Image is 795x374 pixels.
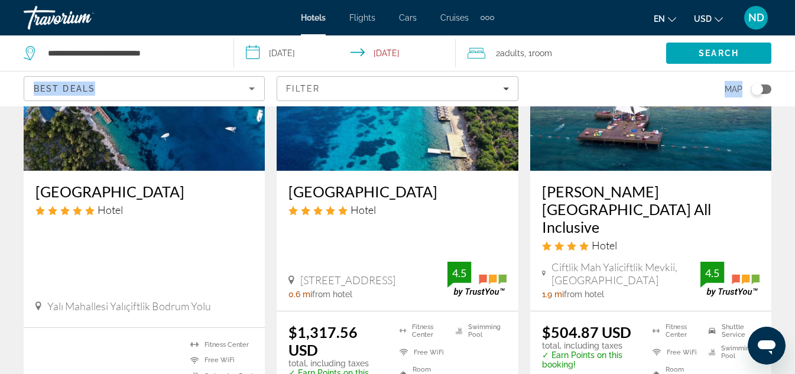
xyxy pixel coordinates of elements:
[312,290,352,299] span: from hotel
[34,84,95,93] span: Best Deals
[564,290,604,299] span: from hotel
[654,10,676,27] button: Change language
[34,82,255,96] mat-select: Sort by
[542,323,631,341] ins: $504.87 USD
[496,45,524,61] span: 2
[592,239,617,252] span: Hotel
[47,300,211,313] span: Yalı Mahallesi Yalıçiftlik Bodrum Yolu
[234,35,456,71] button: Select check in and out date
[450,323,507,339] li: Swimming Pool
[288,203,506,216] div: 5 star Hotel
[399,13,417,22] a: Cars
[184,356,253,366] li: Free WiFi
[542,350,638,369] p: ✓ Earn Points on this booking!
[98,203,123,216] span: Hotel
[349,13,375,22] a: Flights
[24,2,142,33] a: Travorium
[699,48,739,58] span: Search
[456,35,666,71] button: Travelers: 2 adults, 0 children
[440,13,469,22] a: Cruises
[542,290,564,299] span: 1.9 mi
[524,45,552,61] span: , 1
[481,8,494,27] button: Extra navigation items
[286,84,320,93] span: Filter
[551,261,700,287] span: Ciftlik Mah Yaliciftlik Mevkii, [GEOGRAPHIC_DATA]
[288,290,312,299] span: 0.6 mi
[47,44,216,62] input: Search hotel destination
[532,48,552,58] span: Room
[703,323,760,339] li: Shuttle Service
[647,323,703,339] li: Fitness Center
[542,183,760,236] a: [PERSON_NAME][GEOGRAPHIC_DATA] All Inclusive
[725,81,742,97] span: Map
[394,323,450,339] li: Fitness Center
[447,266,471,280] div: 4.5
[35,183,253,200] a: [GEOGRAPHIC_DATA]
[447,262,507,297] img: TrustYou guest rating badge
[288,323,358,359] ins: $1,317.56 USD
[703,344,760,360] li: Swimming Pool
[301,13,326,22] a: Hotels
[748,12,764,24] span: ND
[35,203,253,216] div: 5 star Hotel
[184,340,253,350] li: Fitness Center
[647,344,703,360] li: Free WiFi
[542,239,760,252] div: 4 star Hotel
[288,183,506,200] a: [GEOGRAPHIC_DATA]
[394,344,450,360] li: Free WiFi
[300,274,395,287] span: [STREET_ADDRESS]
[700,266,724,280] div: 4.5
[748,327,786,365] iframe: Кнопка запуска окна обмена сообщениями
[288,359,384,368] p: total, including taxes
[277,76,518,101] button: Filters
[694,10,723,27] button: Change currency
[742,84,771,95] button: Toggle map
[542,341,638,350] p: total, including taxes
[700,262,760,297] img: TrustYou guest rating badge
[500,48,524,58] span: Adults
[351,203,376,216] span: Hotel
[654,14,665,24] span: en
[741,5,771,30] button: User Menu
[694,14,712,24] span: USD
[666,43,771,64] button: Search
